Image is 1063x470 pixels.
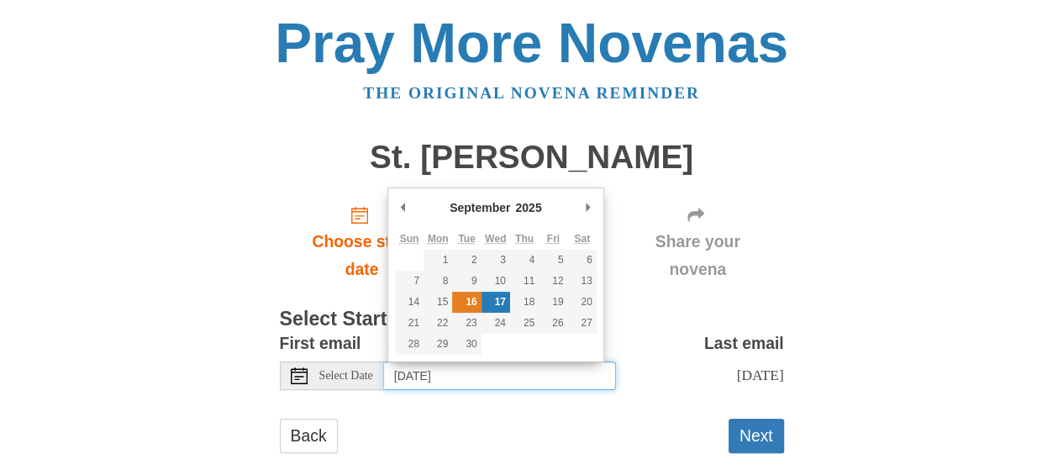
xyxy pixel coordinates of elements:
[736,367,783,383] span: [DATE]
[510,250,539,271] button: 4
[458,233,475,245] abbr: Tuesday
[275,12,788,74] a: Pray More Novenas
[280,330,361,357] label: First email
[482,250,510,271] button: 3
[452,271,481,292] button: 9
[280,309,784,330] h3: Select Start Date
[384,362,616,390] input: Use the arrow keys to pick a date
[424,334,452,355] button: 29
[567,292,596,313] button: 20
[482,271,510,292] button: 10
[567,271,596,292] button: 13
[482,313,510,334] button: 24
[424,292,452,313] button: 15
[539,271,567,292] button: 12
[452,250,481,271] button: 2
[567,250,596,271] button: 6
[510,292,539,313] button: 18
[539,292,567,313] button: 19
[395,195,412,220] button: Previous Month
[280,192,445,292] a: Choose start date
[424,271,452,292] button: 8
[547,233,560,245] abbr: Friday
[567,313,596,334] button: 27
[447,195,513,220] div: September
[424,313,452,334] button: 22
[280,140,784,176] h1: St. [PERSON_NAME]
[574,233,590,245] abbr: Saturday
[319,370,373,382] span: Select Date
[612,192,784,292] div: Click "Next" to confirm your start date first.
[485,233,506,245] abbr: Wednesday
[395,313,424,334] button: 21
[629,228,767,283] span: Share your novena
[297,228,428,283] span: Choose start date
[395,292,424,313] button: 14
[363,84,700,102] a: The original novena reminder
[452,292,481,313] button: 16
[452,313,481,334] button: 23
[704,330,784,357] label: Last email
[280,419,338,453] a: Back
[510,271,539,292] button: 11
[482,292,510,313] button: 17
[513,195,544,220] div: 2025
[395,271,424,292] button: 7
[515,233,534,245] abbr: Thursday
[452,334,481,355] button: 30
[539,313,567,334] button: 26
[428,233,449,245] abbr: Monday
[510,313,539,334] button: 25
[424,250,452,271] button: 1
[395,334,424,355] button: 28
[400,233,419,245] abbr: Sunday
[539,250,567,271] button: 5
[729,419,784,453] button: Next
[580,195,597,220] button: Next Month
